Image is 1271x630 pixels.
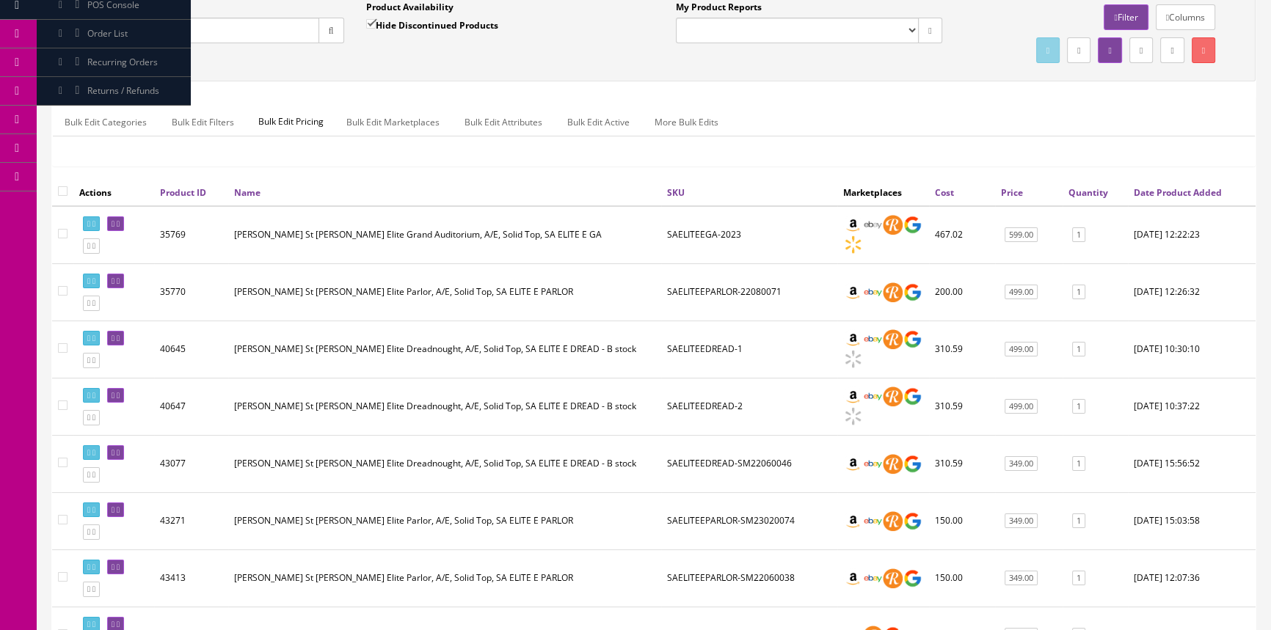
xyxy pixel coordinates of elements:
[903,282,922,302] img: google_shopping
[1005,342,1038,357] a: 499.00
[78,18,319,43] input: Search
[37,20,191,48] a: Order List
[154,492,228,549] td: 43271
[228,321,661,378] td: Dean St Augustine Elite Dreadnought, A/E, Solid Top, SA ELITE E DREAD - B stock
[929,549,995,607] td: 150.00
[935,186,954,199] a: Cost
[1072,456,1085,472] a: 1
[863,387,883,406] img: ebay
[667,186,685,199] a: SKU
[1128,206,1256,264] td: 2023-08-28 12:22:23
[87,56,158,68] span: Recurring Orders
[1005,513,1038,529] a: 349.00
[883,568,903,588] img: reverb
[1128,378,1256,435] td: 2024-12-04 10:37:22
[335,108,451,136] a: Bulk Edit Marketplaces
[154,549,228,607] td: 43413
[1072,342,1085,357] a: 1
[843,282,863,302] img: amazon
[661,206,837,264] td: SAELITEEGA-2023
[247,108,335,136] span: Bulk Edit Pricing
[929,492,995,549] td: 150.00
[883,282,903,302] img: reverb
[1072,399,1085,414] a: 1
[154,435,228,492] td: 43077
[1072,285,1085,300] a: 1
[1005,571,1038,586] a: 349.00
[903,454,922,474] img: google_shopping
[883,511,903,531] img: reverb
[1072,227,1085,243] a: 1
[1128,492,1256,549] td: 2025-07-31 15:03:58
[1128,263,1256,321] td: 2023-08-28 12:26:32
[843,235,863,254] img: walmart
[154,206,228,264] td: 35769
[37,77,191,106] a: Returns / Refunds
[1128,549,1256,607] td: 2025-08-12 12:07:36
[863,511,883,531] img: ebay
[1005,227,1038,243] a: 599.00
[929,263,995,321] td: 200.00
[863,282,883,302] img: ebay
[1005,399,1038,414] a: 499.00
[903,568,922,588] img: google_shopping
[73,179,154,205] th: Actions
[883,454,903,474] img: reverb
[903,329,922,349] img: google_shopping
[453,108,554,136] a: Bulk Edit Attributes
[1072,571,1085,586] a: 1
[1072,513,1085,529] a: 1
[1156,4,1215,30] a: Columns
[643,108,730,136] a: More Bulk Edits
[843,406,863,426] img: walmart
[556,108,641,136] a: Bulk Edit Active
[366,19,376,29] input: Hide Discontinued Products
[843,215,863,235] img: amazon
[228,206,661,264] td: Dean St Augustine Elite Grand Auditorium, A/E, Solid Top, SA ELITE E GA
[929,435,995,492] td: 310.59
[863,454,883,474] img: ebay
[37,48,191,77] a: Recurring Orders
[154,321,228,378] td: 40645
[837,179,929,205] th: Marketplaces
[843,454,863,474] img: amazon
[154,263,228,321] td: 35770
[863,215,883,235] img: ebay
[929,378,995,435] td: 310.59
[883,329,903,349] img: reverb
[929,321,995,378] td: 310.59
[366,18,498,32] label: Hide Discontinued Products
[863,329,883,349] img: ebay
[883,215,903,235] img: reverb
[87,27,128,40] span: Order List
[903,511,922,531] img: google_shopping
[843,568,863,588] img: amazon
[53,108,159,136] a: Bulk Edit Categories
[661,435,837,492] td: SAELITEEDREAD-SM22060046
[160,186,206,199] a: Product ID
[1068,186,1108,199] a: Quantity
[160,108,246,136] a: Bulk Edit Filters
[1104,4,1148,30] a: Filter
[661,321,837,378] td: SAELITEEDREAD-1
[903,387,922,406] img: google_shopping
[676,1,762,14] label: My Product Reports
[366,1,454,14] label: Product Availability
[661,378,837,435] td: SAELITEEDREAD-2
[661,263,837,321] td: SAELITEEPARLOR-22080071
[661,549,837,607] td: SAELITEEPARLOR-SM22060038
[843,387,863,406] img: amazon
[228,263,661,321] td: Dean St Augustine Elite Parlor, A/E, Solid Top, SA ELITE E PARLOR
[661,492,837,549] td: SAELITEEPARLOR-SM23020074
[863,568,883,588] img: ebay
[843,349,863,369] img: walmart
[228,492,661,549] td: Dean St Augustine Elite Parlor, A/E, Solid Top, SA ELITE E PARLOR
[1128,321,1256,378] td: 2024-12-04 10:30:10
[228,549,661,607] td: Dean St Augustine Elite Parlor, A/E, Solid Top, SA ELITE E PARLOR
[1001,186,1023,199] a: Price
[1005,285,1038,300] a: 499.00
[883,387,903,406] img: reverb
[843,511,863,531] img: amazon
[228,378,661,435] td: Dean St Augustine Elite Dreadnought, A/E, Solid Top, SA ELITE E DREAD - B stock
[154,378,228,435] td: 40647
